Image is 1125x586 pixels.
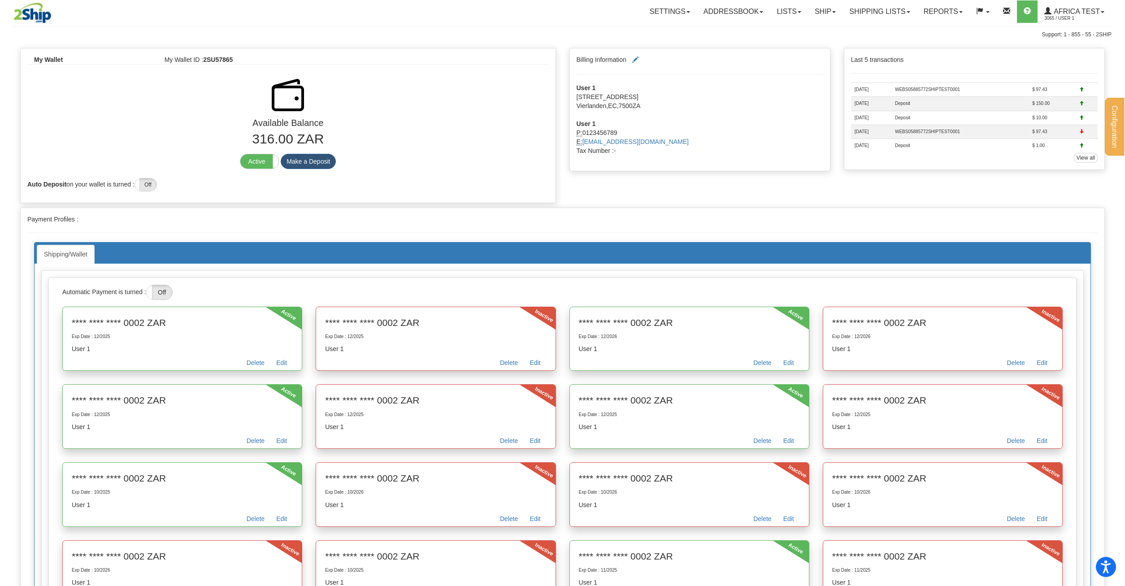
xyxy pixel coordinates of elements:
[1074,153,1098,163] a: View all
[524,436,546,448] a: Edit
[832,412,1053,418] p: Exp Date : 12/2025
[325,489,546,495] p: Exp Date : 10/2026
[1029,97,1075,111] td: $ 150.00
[1029,125,1075,139] td: $ 97.43
[851,83,891,97] td: [DATE]
[851,139,891,153] td: [DATE]
[280,308,284,314] div: Active
[280,463,284,470] div: Active
[579,422,800,431] p: User 1
[832,334,1053,340] p: Exp Date : 12/2026
[494,358,524,370] a: Delete
[1001,436,1030,448] a: Delete
[158,55,549,64] div: My Wallet ID :
[72,500,293,509] p: User 1
[494,514,524,526] a: Delete
[579,500,800,509] p: User 1
[524,358,546,370] a: Edit
[280,541,284,548] div: Inactive
[778,436,800,448] a: Edit
[1029,111,1075,125] td: $ 10.00
[72,489,293,495] p: Exp Date : 10/2025
[27,130,549,149] p: 316.00 ZAR
[786,463,791,470] div: Inactive
[643,0,697,23] a: Settings
[832,500,1053,509] p: User 1
[808,0,843,23] a: Ship
[325,567,546,573] p: Exp Date : 10/2025
[34,56,63,63] b: My Wallet
[582,138,689,145] a: [EMAIL_ADDRESS][DOMAIN_NAME]
[617,102,619,109] span: ,
[1031,358,1053,370] a: Edit
[786,385,791,392] div: Active
[1031,436,1053,448] a: Edit
[786,541,791,548] div: Active
[72,344,293,353] p: User 1
[1040,308,1044,314] div: Inactive
[72,567,293,573] p: Exp Date : 10/2026
[891,97,1029,111] td: Deposit
[770,0,808,23] a: Lists
[917,0,969,23] a: Reports
[851,111,891,125] td: [DATE]
[891,125,1029,139] td: WEBS05885772SHIPTEST0001
[1051,8,1100,15] span: Africa Test
[533,385,537,392] div: Inactive
[27,180,66,187] b: Auto Deposit
[844,48,1104,169] div: Last 5 transactions
[37,245,95,264] a: Shipping/Wallet
[533,463,537,470] div: Inactive
[524,514,546,526] a: Edit
[747,436,777,448] a: Delete
[325,422,546,431] p: User 1
[891,139,1029,153] td: Deposit
[579,412,800,418] p: Exp Date : 12/2025
[240,154,278,169] label: Active
[579,567,800,573] p: Exp Date : 11/2025
[241,514,270,526] a: Delete
[241,436,270,448] a: Delete
[147,285,172,300] label: Off
[1038,0,1111,23] a: Africa Test 3065 / User 1
[832,567,1053,573] p: Exp Date : 11/2025
[1029,83,1075,97] td: $ 97.43
[270,358,293,370] a: Edit
[577,129,582,136] abbr: Phone
[21,174,556,191] div: on your wallet is turned :
[843,0,917,23] a: Shipping lists
[832,344,1053,353] p: User 1
[325,412,546,418] p: Exp Date : 12/2025
[747,514,777,526] a: Delete
[832,489,1053,495] p: Exp Date : 10/2026
[579,344,800,353] p: User 1
[325,500,546,509] p: User 1
[778,514,800,526] a: Edit
[1040,385,1044,392] div: Inactive
[281,154,336,169] button: Make a Deposit
[579,489,800,495] p: Exp Date : 10/2026
[577,147,614,154] span: Tax Number :
[851,125,891,139] td: [DATE]
[266,74,309,117] img: wallet.png
[270,514,293,526] a: Edit
[851,97,891,111] td: [DATE]
[577,84,596,91] strong: User 1
[72,422,293,431] p: User 1
[241,358,270,370] a: Delete
[325,334,546,340] p: Exp Date : 12/2025
[21,117,556,130] div: Available Balance
[135,178,156,191] label: Off
[494,436,524,448] a: Delete
[577,138,582,145] abbr: e-Mail
[606,102,608,109] span: ,
[72,334,293,340] p: Exp Date : 12/2025
[280,385,284,392] div: Active
[832,422,1053,431] p: User 1
[570,48,830,171] div: Billing Information
[778,358,800,370] a: Edit
[747,358,777,370] a: Delete
[891,83,1029,97] td: WEBS05885772SHIPTEST0001
[1001,358,1030,370] a: Delete
[1044,14,1112,23] span: 3065 / User 1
